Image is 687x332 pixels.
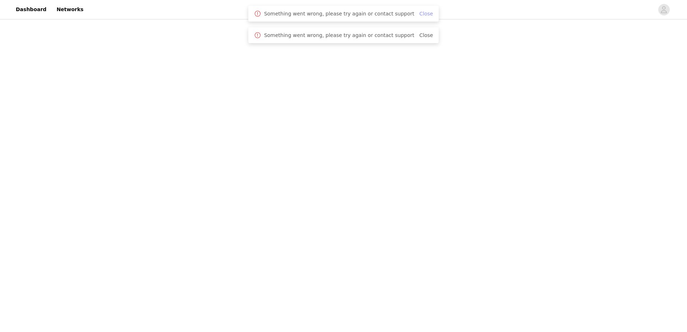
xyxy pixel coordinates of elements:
a: Dashboard [11,1,51,18]
span: Something went wrong, please try again or contact support [264,32,414,39]
a: Networks [52,1,88,18]
a: Close [419,11,433,17]
span: Something went wrong, please try again or contact support [264,10,414,18]
a: Close [419,32,433,38]
div: avatar [660,4,667,15]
